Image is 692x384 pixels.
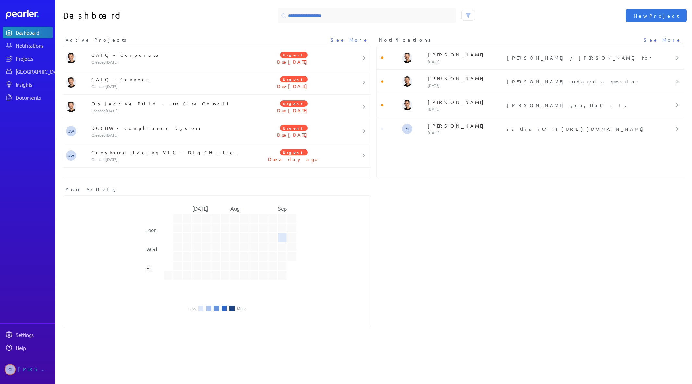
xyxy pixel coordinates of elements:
[3,53,53,64] a: Projects
[66,77,76,88] img: James Layton
[428,83,504,88] p: [DATE]
[428,122,504,129] p: [PERSON_NAME]
[237,306,246,310] li: More
[16,55,52,62] div: Projects
[507,78,656,85] p: [PERSON_NAME] updated a question
[91,125,243,131] p: DCCEEW - Compliance System
[331,36,369,43] a: See More
[91,157,243,162] p: Created [DATE]
[280,149,308,155] span: Urgent
[16,42,52,49] div: Notifications
[16,81,52,88] div: Insights
[243,83,345,89] p: Due [DATE]
[626,9,687,22] button: New Project
[146,246,157,252] text: Wed
[243,156,345,162] p: Due a day ago
[146,227,157,233] text: Mon
[402,76,412,87] img: James Layton
[379,36,433,43] span: Notifications
[91,149,243,155] p: Greyhound Racing VIC - Dig GH Lifecyle Tracking
[91,84,243,89] p: Created [DATE]
[188,306,196,310] li: Less
[3,66,53,77] a: [GEOGRAPHIC_DATA]
[428,130,504,135] p: [DATE]
[3,329,53,341] a: Settings
[16,94,52,101] div: Documents
[507,102,656,108] p: [PERSON_NAME] yep, that's it.
[243,131,345,138] p: Due [DATE]
[428,106,504,112] p: [DATE]
[66,186,118,193] span: Your Activity
[428,99,504,105] p: [PERSON_NAME]
[91,76,243,82] p: CAIQ - Connect
[402,124,412,134] span: Carolina Irigoyen
[3,342,53,353] a: Help
[5,364,16,375] span: Carolina Irigoyen
[243,58,345,65] p: Due [DATE]
[91,100,243,107] p: Objective Build - Hutt City Council
[280,100,308,107] span: Urgent
[3,27,53,38] a: Dashboard
[280,76,308,82] span: Urgent
[644,36,682,43] a: See More
[3,361,53,378] a: CI[PERSON_NAME]
[6,10,53,19] a: Dashboard
[91,132,243,138] p: Created [DATE]
[634,12,679,19] span: New Project
[3,92,53,103] a: Documents
[66,126,76,136] span: Jeremy Williams
[91,108,243,113] p: Created [DATE]
[16,68,64,75] div: [GEOGRAPHIC_DATA]
[66,102,76,112] img: James Layton
[146,265,152,271] text: Fri
[192,205,208,212] text: [DATE]
[66,36,128,43] span: Active Projects
[428,59,504,64] p: [DATE]
[428,51,504,58] p: [PERSON_NAME]
[507,126,656,132] p: is this it? :) [URL][DOMAIN_NAME]
[66,53,76,63] img: James Layton
[402,100,412,110] img: James Layton
[91,59,243,65] p: Created [DATE]
[16,331,52,338] div: Settings
[3,79,53,90] a: Insights
[280,125,308,131] span: Urgent
[230,205,240,212] text: Aug
[402,53,412,63] img: James Layton
[66,150,76,161] span: Jeremy Williams
[16,29,52,36] div: Dashboard
[243,107,345,114] p: Due [DATE]
[63,8,214,23] h1: Dashboard
[278,205,287,212] text: Sep
[428,75,504,81] p: [PERSON_NAME]
[18,364,51,375] div: [PERSON_NAME]
[280,52,308,58] span: Urgent
[91,52,243,58] p: CAIQ - Corporate
[3,40,53,51] a: Notifications
[16,344,52,351] div: Help
[507,55,656,61] p: [PERSON_NAME] / [PERSON_NAME] for review. NB. we don't do ISO 22301 which is for business continu...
